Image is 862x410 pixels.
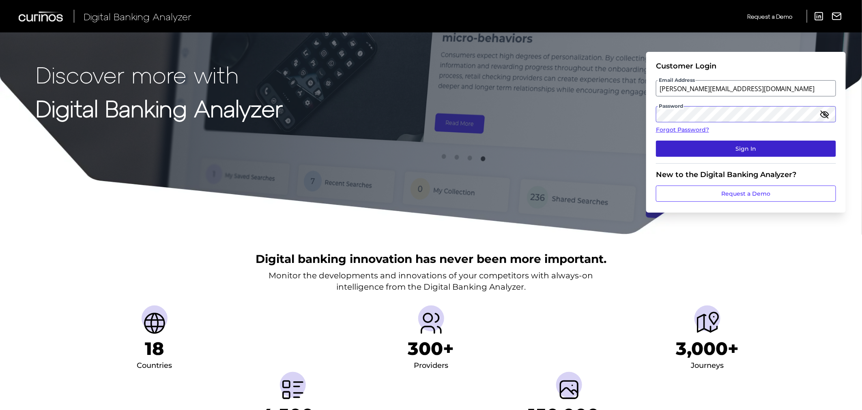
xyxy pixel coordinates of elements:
img: Providers [418,310,444,336]
a: Request a Demo [656,186,836,202]
div: Providers [414,359,448,372]
img: Journeys [694,310,720,336]
h2: Digital banking innovation has never been more important. [256,251,606,267]
img: Countries [142,310,168,336]
span: Request a Demo [747,13,793,20]
h1: 18 [145,338,164,359]
img: Screenshots [556,377,582,403]
h1: 300+ [408,338,454,359]
span: Email Address [658,77,696,83]
span: Digital Banking Analyzer [84,11,191,22]
img: Metrics [280,377,306,403]
span: Password [658,103,684,109]
h1: 3,000+ [676,338,739,359]
div: Customer Login [656,62,836,70]
button: Sign In [656,141,836,157]
p: Monitor the developments and innovations of your competitors with always-on intelligence from the... [269,270,593,293]
div: Journeys [691,359,724,372]
strong: Digital Banking Analyzer [36,94,283,122]
div: Countries [137,359,172,372]
p: Discover more with [36,62,283,87]
a: Request a Demo [747,10,793,23]
a: Forgot Password? [656,126,836,134]
div: New to the Digital Banking Analyzer? [656,170,836,179]
img: Curinos [19,11,64,21]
